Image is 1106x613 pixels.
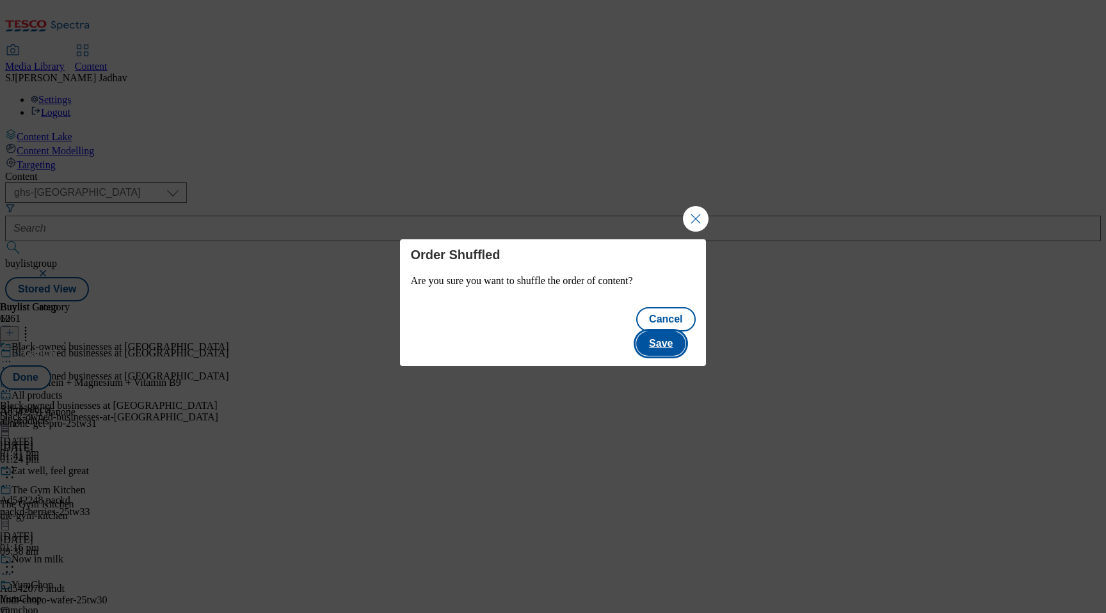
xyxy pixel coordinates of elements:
[410,247,695,262] h4: Order Shuffled
[636,331,685,356] button: Save
[683,206,709,232] button: Close Modal
[410,275,695,287] p: Are you sure you want to shuffle the order of content?
[400,239,705,366] div: Modal
[636,307,695,331] button: Cancel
